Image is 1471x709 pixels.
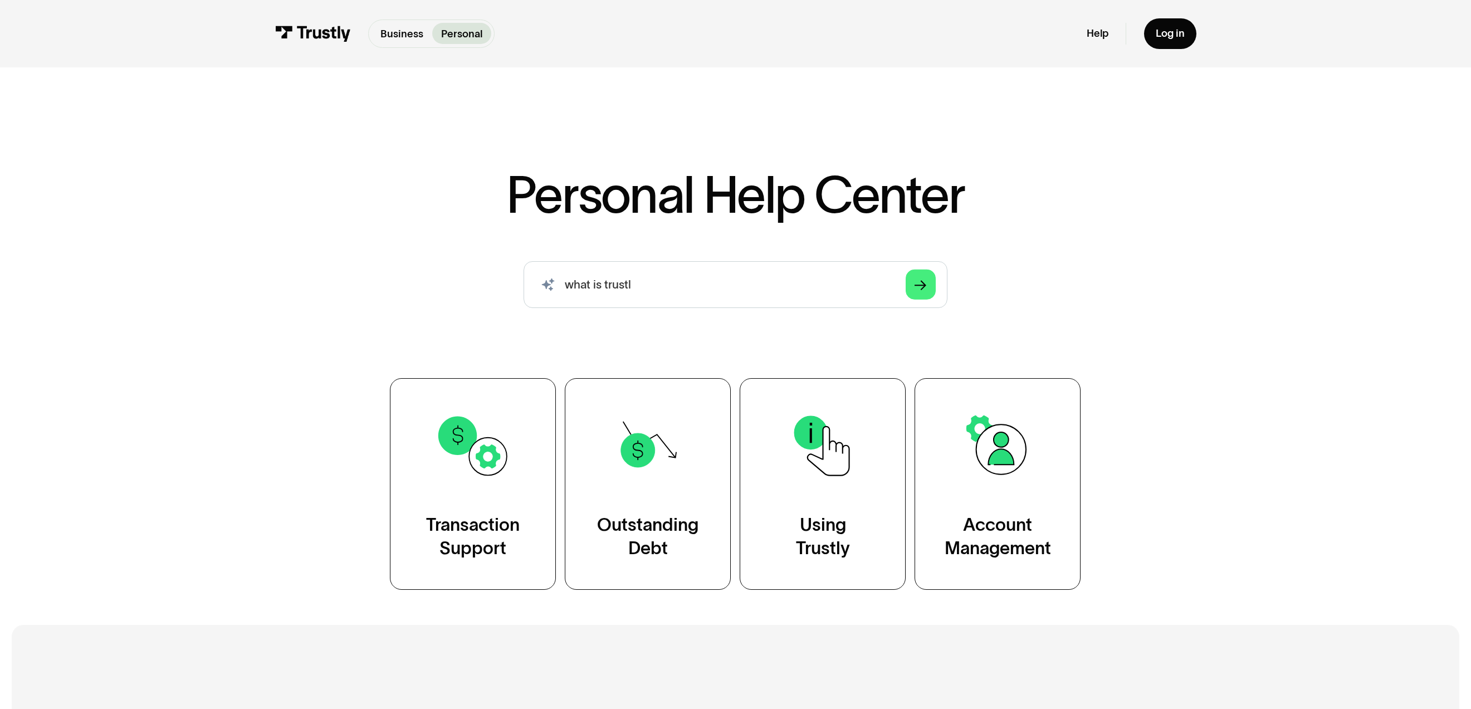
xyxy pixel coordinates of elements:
[275,26,351,42] img: Trustly Logo
[524,261,947,308] input: search
[380,26,423,42] p: Business
[432,23,491,44] a: Personal
[390,378,556,590] a: TransactionSupport
[506,169,965,221] h1: Personal Help Center
[915,378,1081,590] a: AccountManagement
[597,513,698,560] div: Outstanding Debt
[565,378,731,590] a: OutstandingDebt
[796,513,850,560] div: Using Trustly
[945,513,1051,560] div: Account Management
[1087,27,1108,40] a: Help
[740,378,906,590] a: UsingTrustly
[524,261,947,308] form: Search
[1156,27,1185,40] div: Log in
[426,513,520,560] div: Transaction Support
[441,26,482,42] p: Personal
[1144,18,1196,49] a: Log in
[372,23,433,44] a: Business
